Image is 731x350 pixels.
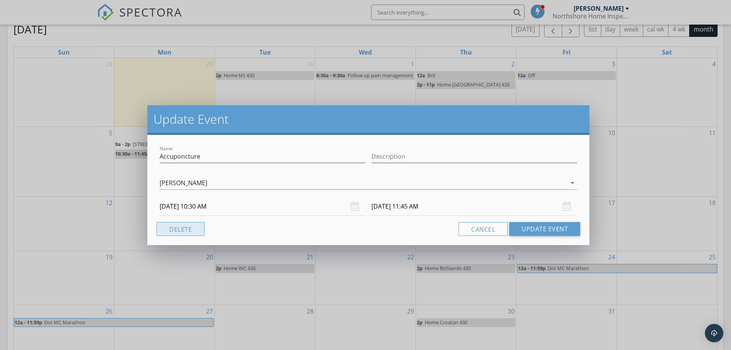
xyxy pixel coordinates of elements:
[160,179,207,186] div: [PERSON_NAME]
[371,197,577,216] input: Select date
[509,222,580,236] button: Update Event
[160,197,365,216] input: Select date
[705,324,723,342] div: Open Intercom Messenger
[459,222,508,236] button: Cancel
[153,111,583,127] h2: Update Event
[157,222,205,236] button: Delete
[568,178,577,187] i: arrow_drop_down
